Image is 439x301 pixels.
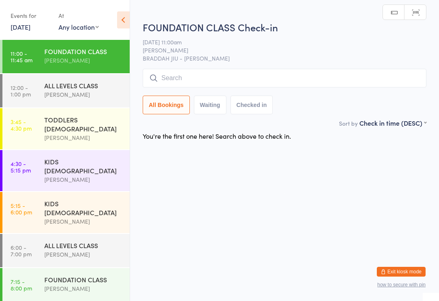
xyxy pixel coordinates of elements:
[44,81,123,90] div: ALL LEVELS CLASS
[377,267,426,277] button: Exit kiosk mode
[11,118,32,131] time: 3:45 - 4:30 pm
[230,96,273,114] button: Checked in
[2,40,130,73] a: 11:00 -11:45 amFOUNDATION CLASS[PERSON_NAME]
[194,96,226,114] button: Waiting
[11,244,32,257] time: 6:00 - 7:00 pm
[11,9,50,22] div: Events for
[143,69,426,87] input: Search
[143,38,414,46] span: [DATE] 11:00am
[2,108,130,149] a: 3:45 -4:30 pmTODDLERS [DEMOGRAPHIC_DATA][PERSON_NAME]
[44,275,123,284] div: FOUNDATION CLASS
[44,133,123,142] div: [PERSON_NAME]
[44,115,123,133] div: TODDLERS [DEMOGRAPHIC_DATA]
[44,199,123,217] div: KIDS [DEMOGRAPHIC_DATA]
[11,202,32,215] time: 5:15 - 6:00 pm
[11,84,31,97] time: 12:00 - 1:00 pm
[44,157,123,175] div: KIDS [DEMOGRAPHIC_DATA]
[11,50,33,63] time: 11:00 - 11:45 am
[2,150,130,191] a: 4:30 -5:15 pmKIDS [DEMOGRAPHIC_DATA][PERSON_NAME]
[59,9,99,22] div: At
[359,118,426,127] div: Check in time (DESC)
[44,284,123,293] div: [PERSON_NAME]
[44,217,123,226] div: [PERSON_NAME]
[59,22,99,31] div: Any location
[2,74,130,107] a: 12:00 -1:00 pmALL LEVELS CLASS[PERSON_NAME]
[44,90,123,99] div: [PERSON_NAME]
[11,22,30,31] a: [DATE]
[44,175,123,184] div: [PERSON_NAME]
[2,234,130,267] a: 6:00 -7:00 pmALL LEVELS CLASS[PERSON_NAME]
[143,96,190,114] button: All Bookings
[44,56,123,65] div: [PERSON_NAME]
[339,119,358,127] label: Sort by
[377,282,426,288] button: how to secure with pin
[143,54,426,62] span: BRADDAH JIU - [PERSON_NAME]
[143,131,291,140] div: You're the first one here! Search above to check in.
[2,192,130,233] a: 5:15 -6:00 pmKIDS [DEMOGRAPHIC_DATA][PERSON_NAME]
[44,47,123,56] div: FOUNDATION CLASS
[143,20,426,34] h2: FOUNDATION CLASS Check-in
[11,160,31,173] time: 4:30 - 5:15 pm
[44,250,123,259] div: [PERSON_NAME]
[44,241,123,250] div: ALL LEVELS CLASS
[143,46,414,54] span: [PERSON_NAME]
[11,278,32,291] time: 7:15 - 8:00 pm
